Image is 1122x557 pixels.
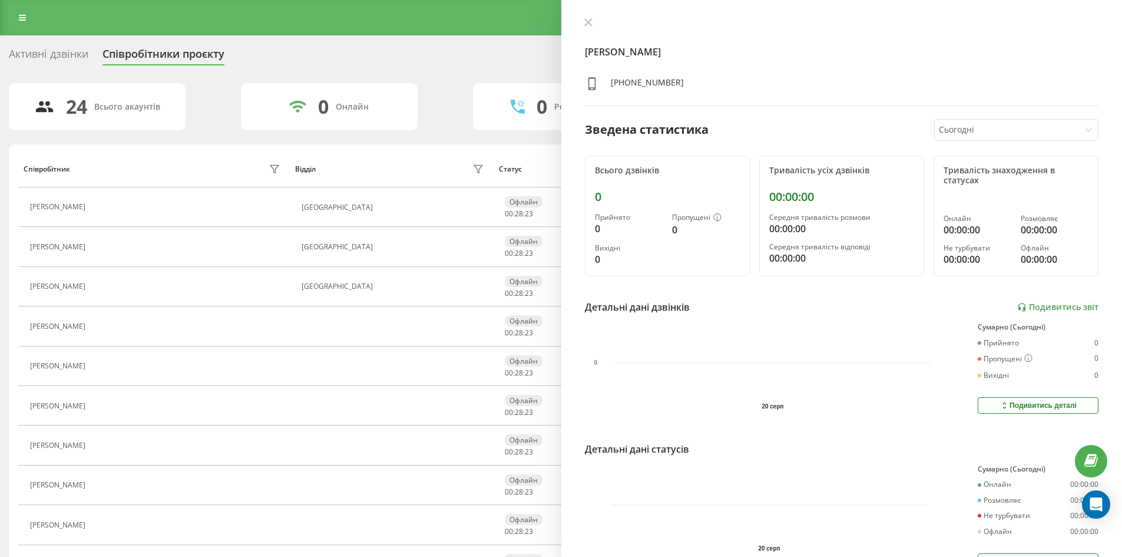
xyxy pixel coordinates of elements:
[94,102,160,112] div: Всього акаунтів
[30,322,88,331] div: [PERSON_NAME]
[595,213,663,222] div: Прийнято
[515,447,523,457] span: 28
[515,288,523,298] span: 28
[595,244,663,252] div: Вихідні
[505,408,533,417] div: : :
[505,407,513,417] span: 00
[585,300,690,314] div: Детальні дані дзвінків
[944,166,1088,186] div: Тривалість знаходження в статусах
[1094,354,1098,364] div: 0
[978,496,1021,505] div: Розмовляє
[505,236,542,247] div: Офлайн
[944,252,1011,266] div: 00:00:00
[515,368,523,378] span: 28
[302,243,487,251] div: [GEOGRAPHIC_DATA]
[525,209,533,219] span: 23
[978,371,1009,380] div: Вихідні
[585,45,1099,59] h4: [PERSON_NAME]
[505,514,542,525] div: Офлайн
[1070,480,1098,489] div: 00:00:00
[525,526,533,536] span: 23
[769,166,914,176] div: Тривалість усіх дзвінків
[505,249,533,258] div: : :
[505,289,533,298] div: : :
[24,165,70,173] div: Співробітник
[978,323,1098,331] div: Сумарно (Сьогодні)
[515,407,523,417] span: 28
[595,222,663,236] div: 0
[525,288,533,298] span: 23
[999,401,1077,410] div: Подивитись деталі
[537,95,547,118] div: 0
[505,328,513,338] span: 00
[30,521,88,529] div: [PERSON_NAME]
[944,244,1011,252] div: Не турбувати
[9,48,88,66] div: Активні дзвінки
[336,102,369,112] div: Онлайн
[554,102,611,112] div: Розмовляють
[505,196,542,207] div: Офлайн
[1070,528,1098,536] div: 00:00:00
[66,95,87,118] div: 24
[505,210,533,218] div: : :
[30,362,88,370] div: [PERSON_NAME]
[1070,496,1098,505] div: 00:00:00
[1021,244,1088,252] div: Офлайн
[585,121,709,139] div: Зведена статистика
[318,95,329,118] div: 0
[505,329,533,337] div: : :
[978,528,1012,536] div: Офлайн
[1094,371,1098,380] div: 0
[978,339,1019,347] div: Прийнято
[505,368,513,378] span: 00
[505,355,542,367] div: Офлайн
[102,48,224,66] div: Співробітники проєкту
[30,402,88,410] div: [PERSON_NAME]
[595,190,740,204] div: 0
[978,465,1098,473] div: Сумарно (Сьогодні)
[525,487,533,497] span: 23
[585,442,689,456] div: Детальні дані статусів
[525,248,533,258] span: 23
[505,434,542,446] div: Офлайн
[505,528,533,536] div: : :
[525,328,533,338] span: 23
[505,248,513,258] span: 00
[672,223,740,237] div: 0
[302,203,487,212] div: [GEOGRAPHIC_DATA]
[769,243,914,251] div: Середня тривалість відповіді
[769,251,914,265] div: 00:00:00
[978,512,1030,520] div: Не турбувати
[505,526,513,536] span: 00
[499,165,522,173] div: Статус
[944,215,1011,223] div: Онлайн
[505,276,542,287] div: Офлайн
[30,441,88,450] div: [PERSON_NAME]
[769,222,914,236] div: 00:00:00
[1082,490,1110,519] div: Open Intercom Messenger
[30,481,88,489] div: [PERSON_NAME]
[595,166,740,176] div: Всього дзвінків
[978,354,1032,364] div: Пропущені
[505,448,533,456] div: : :
[515,526,523,536] span: 28
[505,209,513,219] span: 00
[1094,339,1098,347] div: 0
[30,203,88,211] div: [PERSON_NAME]
[1021,215,1088,223] div: Розмовляє
[672,213,740,223] div: Пропущені
[1070,512,1098,520] div: 00:00:00
[302,282,487,291] div: [GEOGRAPHIC_DATA]
[769,190,914,204] div: 00:00:00
[525,368,533,378] span: 23
[769,213,914,222] div: Середня тривалість розмови
[505,447,513,457] span: 00
[594,360,597,367] text: 0
[515,248,523,258] span: 28
[515,328,523,338] span: 28
[505,288,513,298] span: 00
[1017,302,1098,312] a: Подивитись звіт
[1021,223,1088,237] div: 00:00:00
[30,282,88,291] div: [PERSON_NAME]
[978,480,1011,489] div: Онлайн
